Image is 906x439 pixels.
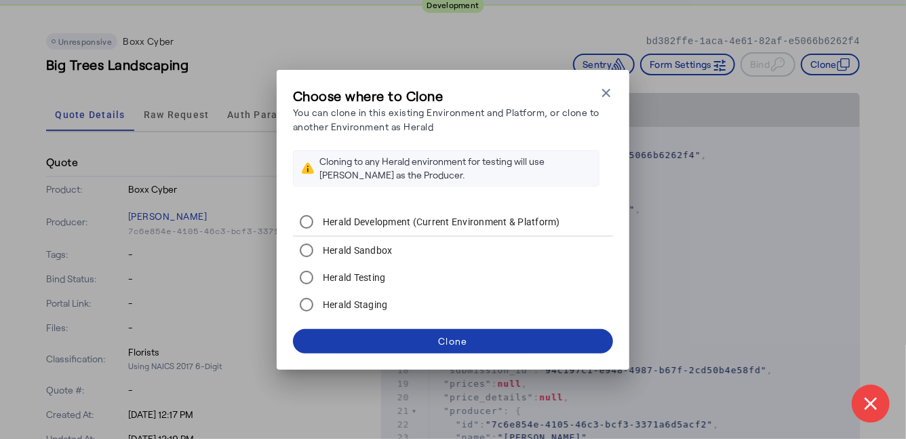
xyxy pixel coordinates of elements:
[293,329,613,354] button: Clone
[438,334,467,348] div: Clone
[320,215,560,229] label: Herald Development (Current Environment & Platform)
[320,271,386,284] label: Herald Testing
[320,244,393,257] label: Herald Sandbox
[319,155,591,182] div: Cloning to any Herald environment for testing will use [PERSON_NAME] as the Producer.
[320,298,388,311] label: Herald Staging
[293,105,599,134] p: You can clone in this existing Environment and Platform, or clone to another Environment as Herald
[293,86,599,105] h3: Choose where to Clone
